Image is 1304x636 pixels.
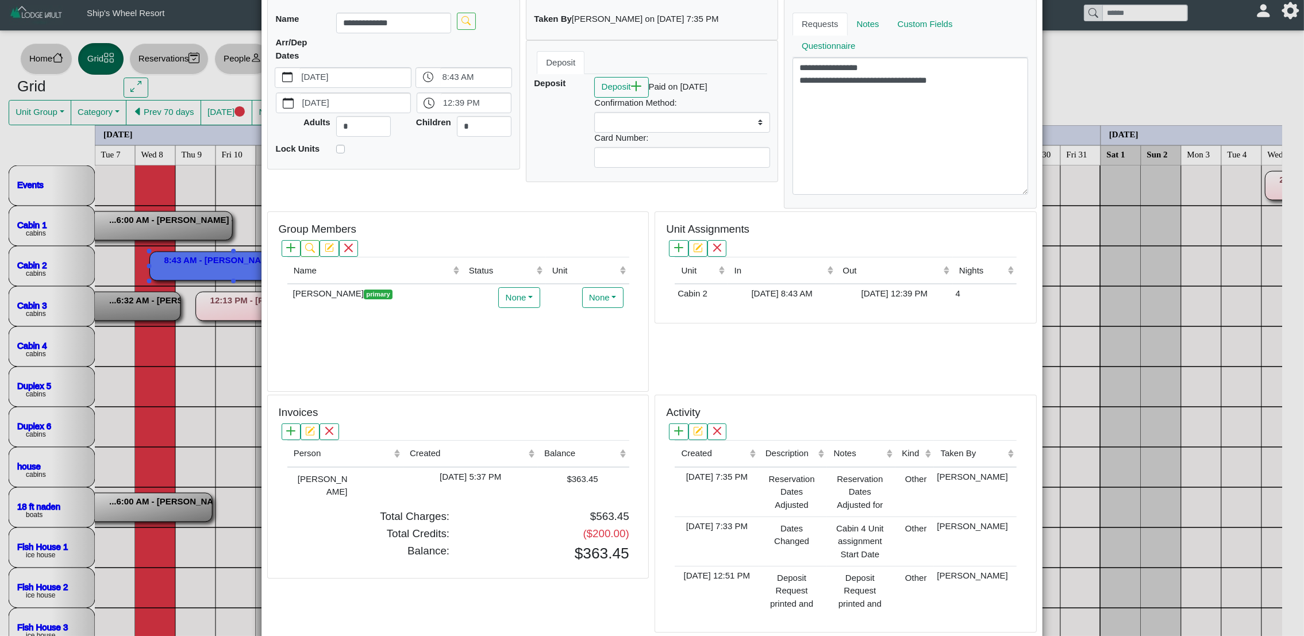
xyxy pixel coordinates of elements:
[582,287,624,308] button: None
[666,223,749,236] h5: Unit Assignments
[688,240,707,257] button: pencil square
[320,423,338,440] button: x
[410,447,526,460] div: Created
[594,98,770,108] h6: Confirmation Method:
[544,447,617,460] div: Balance
[762,569,820,612] div: Deposit Request printed and saved
[766,447,816,460] div: Description
[678,569,756,583] div: [DATE] 12:51 PM
[707,423,726,440] button: x
[303,117,330,127] b: Adults
[898,569,931,585] div: Other
[290,287,460,300] div: [PERSON_NAME]
[669,423,688,440] button: plus
[441,93,511,113] label: 12:39 PM
[669,240,688,257] button: plus
[276,14,299,24] b: Name
[301,240,320,257] button: search
[953,284,1017,303] td: 4
[678,520,756,533] div: [DATE] 7:33 PM
[674,426,683,435] svg: plus
[572,14,719,24] i: [PERSON_NAME] on [DATE] 7:35 PM
[843,264,940,277] div: Out
[406,471,535,484] div: [DATE] 5:37 PM
[279,223,356,236] h5: Group Members
[681,264,716,277] div: Unit
[693,426,702,435] svg: pencil square
[290,471,348,499] div: [PERSON_NAME]
[552,264,617,277] div: Unit
[300,93,410,113] label: [DATE]
[834,447,884,460] div: Notes
[793,13,847,36] a: Requests
[305,243,314,252] svg: search
[416,117,451,127] b: Children
[282,240,301,257] button: plus
[734,264,825,277] div: In
[287,510,450,523] h5: Total Charges:
[467,510,629,523] h5: $563.45
[498,287,540,308] button: None
[283,98,294,109] svg: calendar
[902,447,922,460] div: Kind
[364,290,393,299] span: primary
[681,447,747,460] div: Created
[839,287,950,300] div: [DATE] 12:39 PM
[457,13,476,29] button: search
[898,520,931,535] div: Other
[423,72,434,83] svg: clock
[299,68,411,87] label: [DATE]
[541,471,598,486] div: $363.45
[325,426,334,435] svg: x
[594,133,770,143] h6: Card Number:
[666,406,700,419] h5: Activity
[631,81,642,92] svg: plus
[282,72,293,83] svg: calendar
[675,284,728,303] td: Cabin 2
[282,423,301,440] button: plus
[534,14,572,24] b: Taken By
[730,287,833,300] div: [DATE] 8:43 AM
[286,243,295,252] svg: plus
[848,13,888,36] a: Notes
[830,471,887,514] div: Reservation Dates Adjusted for [PERSON_NAME] The Arrival Date has changed to [DATE] 8:43:38 AM Th...
[344,243,353,252] svg: x
[888,13,962,36] a: Custom Fields
[898,471,931,486] div: Other
[339,240,358,257] button: x
[301,423,320,440] button: pencil square
[934,516,1017,566] td: [PERSON_NAME]
[793,35,864,58] a: Questionnaire
[287,527,450,541] h5: Total Credits:
[934,566,1017,615] td: [PERSON_NAME]
[276,93,300,113] button: calendar
[276,144,320,153] b: Lock Units
[469,264,534,277] div: Status
[305,426,314,435] svg: pencil square
[674,243,683,252] svg: plus
[693,243,702,252] svg: pencil square
[830,569,887,612] div: Deposit Request printed and saved
[320,240,338,257] button: pencil square
[467,545,629,563] h3: $363.45
[294,447,391,460] div: Person
[649,82,707,91] i: Paid on [DATE]
[762,471,820,512] div: Reservation Dates Adjusted
[594,77,648,98] button: Depositplus
[467,527,629,541] h5: ($200.00)
[417,93,441,113] button: clock
[286,426,295,435] svg: plus
[416,68,440,87] button: clock
[534,78,566,88] b: Deposit
[762,520,820,548] div: Dates Changed
[325,243,334,252] svg: pencil square
[537,51,584,74] a: Deposit
[713,243,722,252] svg: x
[279,406,318,419] h5: Invoices
[959,264,1005,277] div: Nights
[294,264,451,277] div: Name
[440,68,511,87] label: 8:43 AM
[424,98,434,109] svg: clock
[276,37,307,60] b: Arr/Dep Dates
[275,68,299,87] button: calendar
